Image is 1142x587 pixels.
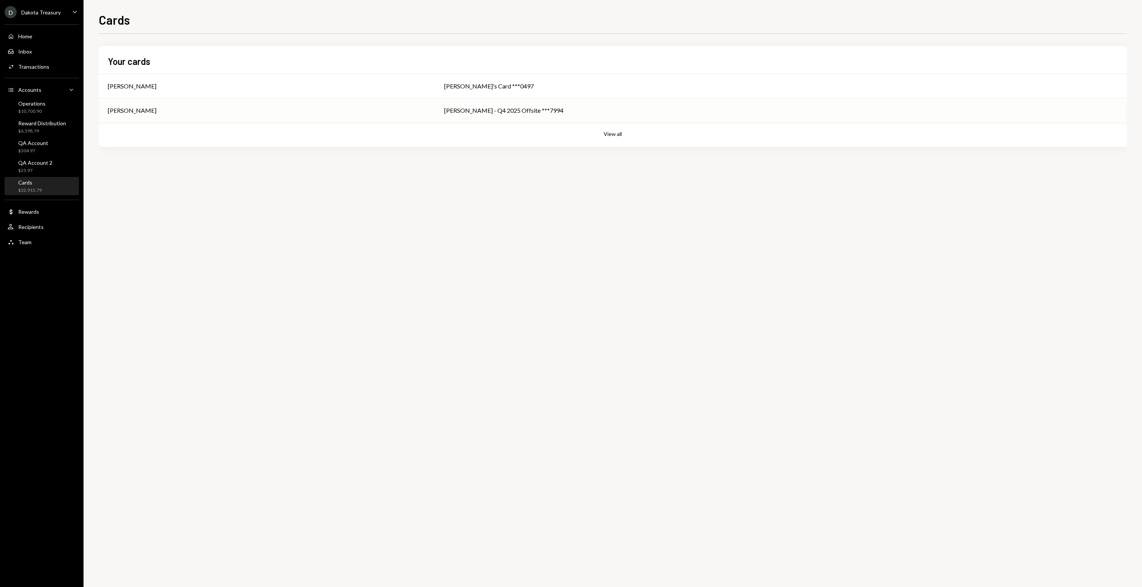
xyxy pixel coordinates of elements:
div: Accounts [18,87,41,93]
div: QA Account [18,140,48,146]
a: Inbox [5,44,79,58]
div: Rewards [18,208,39,215]
a: Reward Distribution$6,598.79 [5,118,79,136]
h2: Your cards [108,55,150,68]
a: Recipients [5,220,79,234]
div: [PERSON_NAME] [108,106,156,115]
a: Operations$10,700.90 [5,98,79,116]
h1: Cards [99,12,130,27]
div: Home [18,33,32,39]
div: $10,700.90 [18,108,46,115]
a: Rewards [5,205,79,218]
a: Home [5,29,79,43]
a: QA Account$304.97 [5,137,79,156]
a: QA Account 2$25.97 [5,157,79,175]
div: [PERSON_NAME]'s Card ***0497 [444,82,1118,91]
div: Recipients [18,224,44,230]
div: $32,915.79 [18,187,42,194]
div: $25.97 [18,167,52,174]
div: D [5,6,17,18]
a: Accounts [5,83,79,96]
button: View all [604,131,622,138]
div: [PERSON_NAME] - Q4 2025 Offsite ***7994 [444,106,1118,115]
div: QA Account 2 [18,159,52,166]
div: Operations [18,100,46,107]
div: [PERSON_NAME] [108,82,156,91]
a: Cards$32,915.79 [5,177,79,195]
div: $6,598.79 [18,128,66,134]
div: $304.97 [18,148,48,154]
div: Cards [18,179,42,186]
div: Inbox [18,48,32,55]
a: Transactions [5,60,79,73]
a: Team [5,235,79,249]
div: Team [18,239,32,245]
div: Dakota Treasury [21,9,61,16]
div: Transactions [18,63,49,70]
div: Reward Distribution [18,120,66,126]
